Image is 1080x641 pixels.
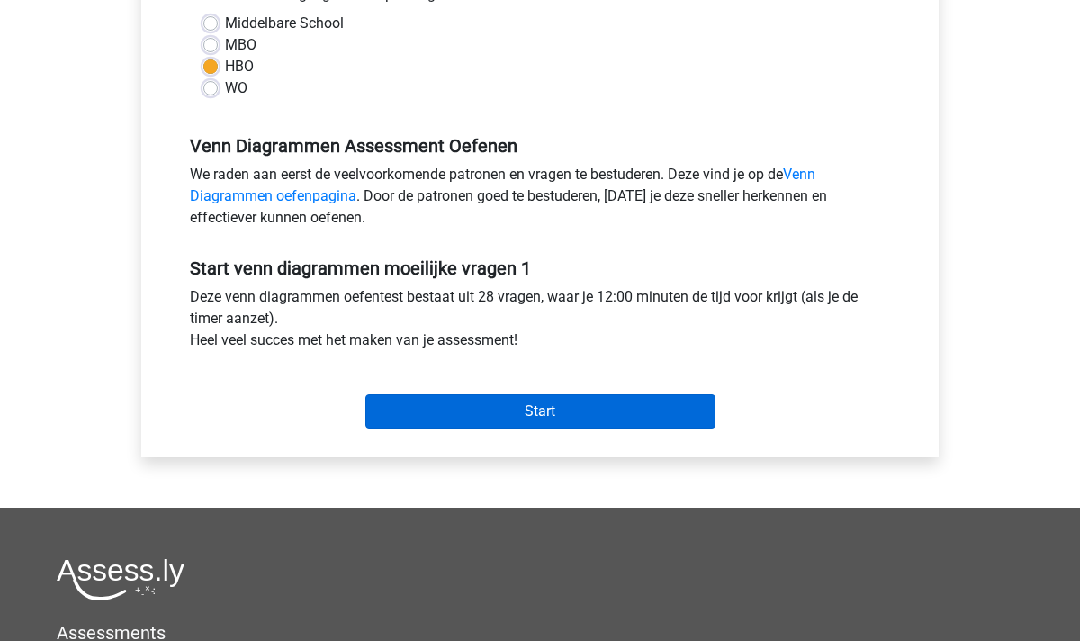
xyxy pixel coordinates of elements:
[176,286,904,358] div: Deze venn diagrammen oefentest bestaat uit 28 vragen, waar je 12:00 minuten de tijd voor krijgt (...
[190,257,890,279] h5: Start venn diagrammen moeilijke vragen 1
[225,77,247,99] label: WO
[225,13,344,34] label: Middelbare School
[225,56,254,77] label: HBO
[176,164,904,236] div: We raden aan eerst de veelvoorkomende patronen en vragen te bestuderen. Deze vind je op de . Door...
[190,135,890,157] h5: Venn Diagrammen Assessment Oefenen
[365,394,715,429] input: Start
[57,558,184,600] img: Assessly logo
[225,34,256,56] label: MBO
